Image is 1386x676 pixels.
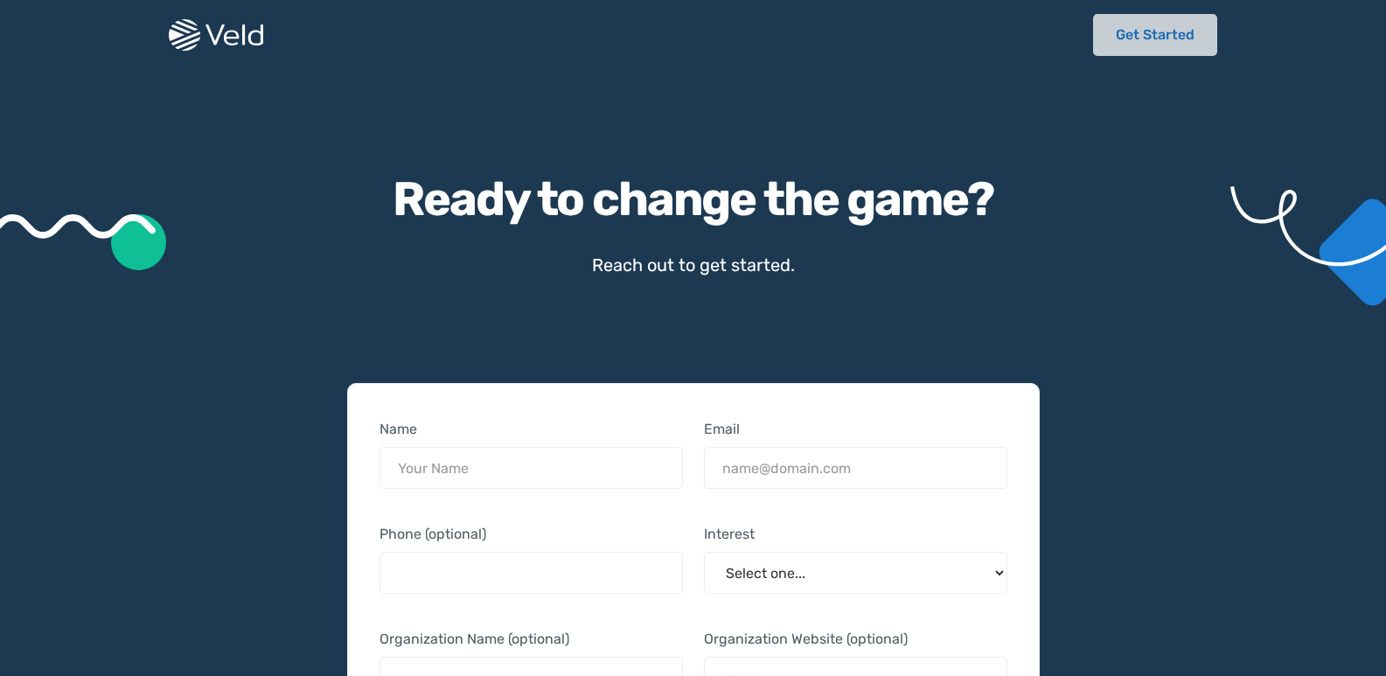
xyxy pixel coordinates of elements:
a: Get Started [1093,14,1217,56]
label: Organization Website (optional) [704,629,1007,650]
img: Veld [169,19,263,51]
div: Reach out to get started. [592,252,795,278]
input: name@domain.com [704,447,1007,489]
label: Organization Name (optional) [380,629,683,650]
h1: Ready to change the game? [393,175,992,224]
input: Your Name [380,447,683,489]
label: Name [380,419,683,440]
label: Interest [704,524,1007,545]
label: Phone (optional) [380,524,683,545]
label: Email [704,419,1007,440]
